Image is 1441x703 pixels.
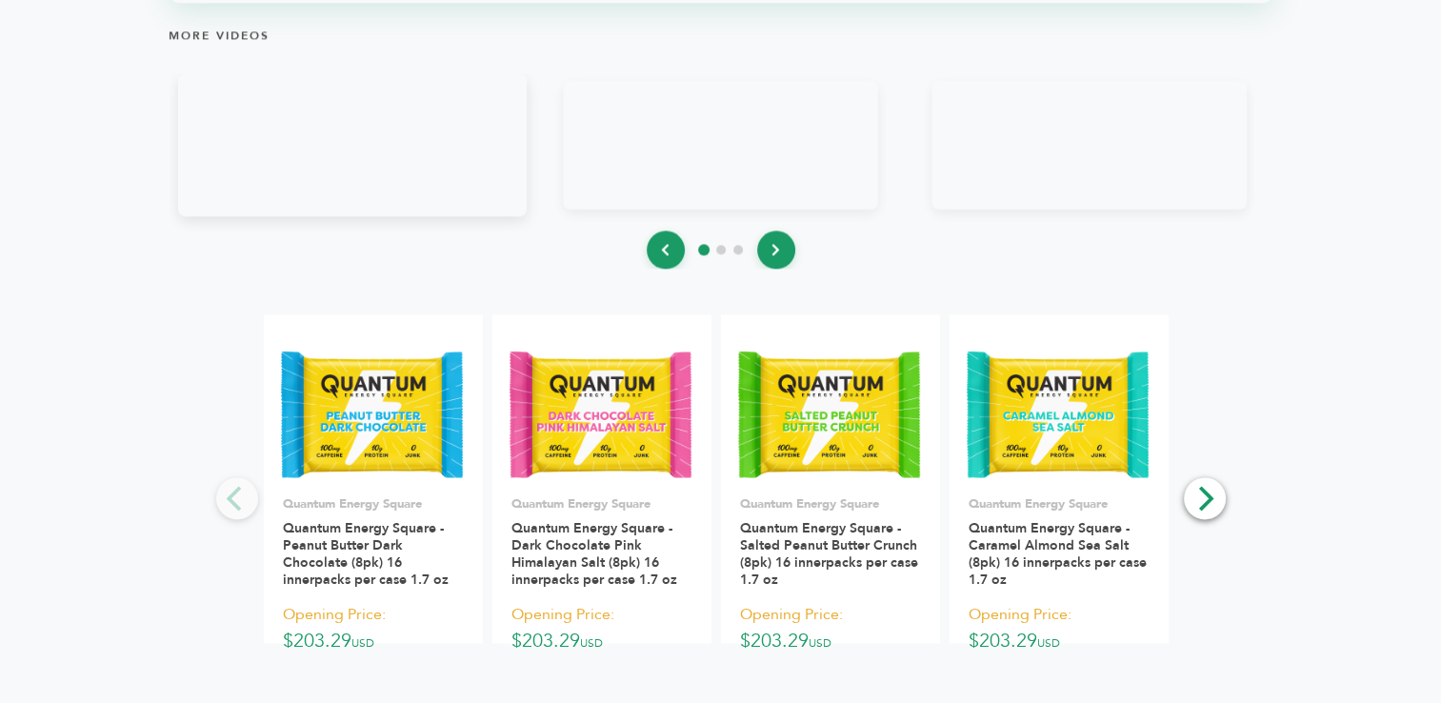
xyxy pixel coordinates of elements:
[283,495,464,512] p: Quantum Energy Square
[501,346,702,483] img: Quantum Energy Square - Dark Chocolate Pink Himalayan Salt (8pk) 16 innerpacks per case 1.7 oz
[968,519,1146,589] a: Quantum Energy Square - Caramel Almond Sea Salt (8pk) 16 innerpacks per case 1.7 oz
[740,495,921,512] p: Quantum Energy Square
[351,635,374,651] span: USD
[169,27,1273,59] h4: More Videos
[511,495,692,512] p: Quantum Energy Square
[740,600,921,656] p: $203.29
[511,602,614,628] span: Opening Price:
[809,635,831,651] span: USD
[580,635,603,651] span: USD
[283,600,464,656] p: $203.29
[511,519,677,589] a: Quantum Energy Square - Dark Chocolate Pink Himalayan Salt (8pk) 16 innerpacks per case 1.7 oz
[740,602,843,628] span: Opening Price:
[283,602,386,628] span: Opening Price:
[730,346,931,483] img: Quantum Energy Square - Salted Peanut Butter Crunch (8pk) 16 innerpacks per case 1.7 oz
[968,495,1149,512] p: Quantum Energy Square
[272,346,473,483] img: Quantum Energy Square - Peanut Butter Dark Chocolate (8pk) 16 innerpacks per case 1.7 oz
[1184,477,1226,519] button: Next
[958,346,1159,483] img: Quantum Energy Square - Caramel Almond Sea Salt (8pk) 16 innerpacks per case 1.7 oz
[283,519,449,589] a: Quantum Energy Square - Peanut Butter Dark Chocolate (8pk) 16 innerpacks per case 1.7 oz
[968,600,1149,656] p: $203.29
[968,602,1071,628] span: Opening Price:
[740,519,918,589] a: Quantum Energy Square - Salted Peanut Butter Crunch (8pk) 16 innerpacks per case 1.7 oz
[511,600,692,656] p: $203.29
[1036,635,1059,651] span: USD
